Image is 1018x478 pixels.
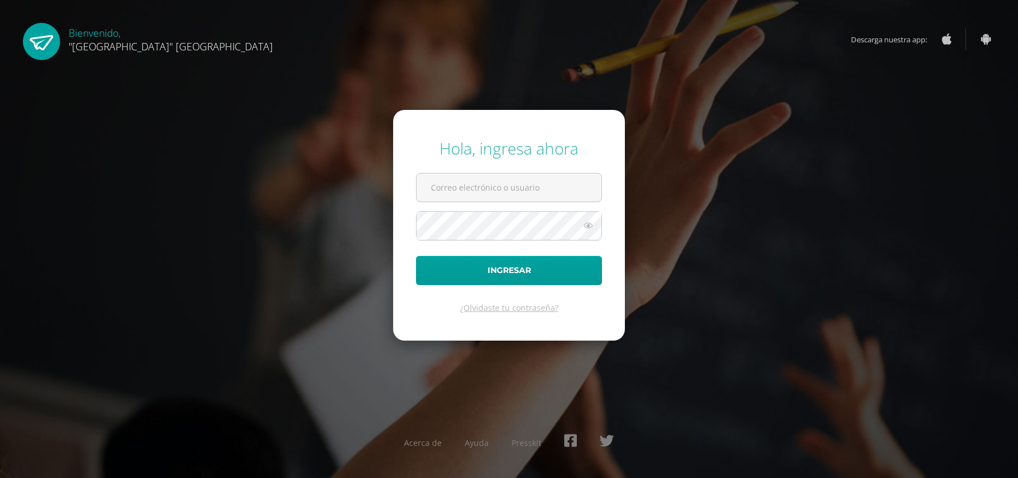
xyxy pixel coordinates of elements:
[69,39,273,53] span: "[GEOGRAPHIC_DATA]" [GEOGRAPHIC_DATA]
[417,173,601,202] input: Correo electrónico o usuario
[851,29,938,50] span: Descarga nuestra app:
[465,437,489,448] a: Ayuda
[512,437,541,448] a: Presskit
[404,437,442,448] a: Acerca de
[416,256,602,285] button: Ingresar
[460,302,558,313] a: ¿Olvidaste tu contraseña?
[416,137,602,159] div: Hola, ingresa ahora
[69,23,273,53] div: Bienvenido,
